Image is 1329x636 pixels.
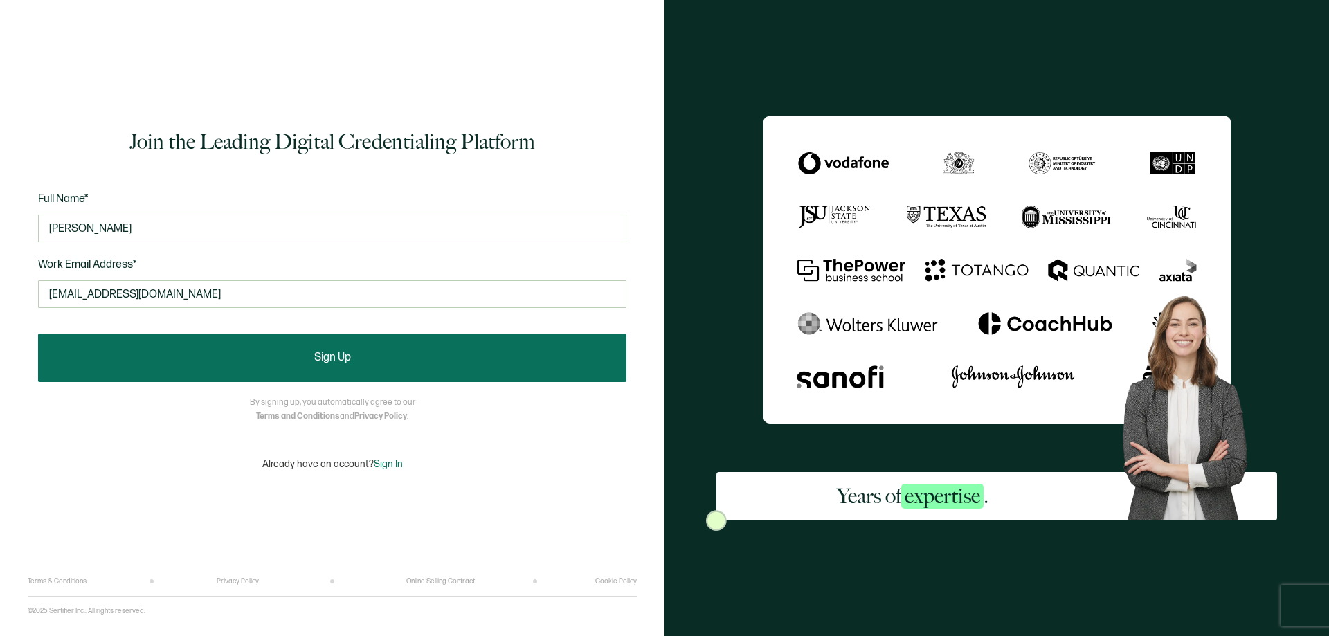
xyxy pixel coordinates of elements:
span: expertise [901,484,984,509]
input: Enter your work email address [38,280,626,308]
span: Full Name* [38,192,89,206]
a: Terms & Conditions [28,577,87,585]
img: Sertifier Signup [706,510,727,531]
p: By signing up, you automatically agree to our and . [250,396,415,424]
span: Work Email Address* [38,258,137,271]
p: Already have an account? [262,458,403,470]
span: Sign Up [314,352,351,363]
p: ©2025 Sertifier Inc.. All rights reserved. [28,607,145,615]
a: Cookie Policy [595,577,637,585]
img: Sertifier Signup - Years of <span class="strong-h">expertise</span>. [763,116,1231,424]
a: Terms and Conditions [256,411,340,421]
span: Sign In [374,458,403,470]
img: Sertifier Signup - Years of <span class="strong-h">expertise</span>. Hero [1109,284,1277,520]
h2: Years of . [837,482,988,510]
h1: Join the Leading Digital Credentialing Platform [129,128,535,156]
a: Online Selling Contract [406,577,475,585]
input: Jane Doe [38,215,626,242]
a: Privacy Policy [354,411,407,421]
a: Privacy Policy [217,577,259,585]
button: Sign Up [38,334,626,382]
